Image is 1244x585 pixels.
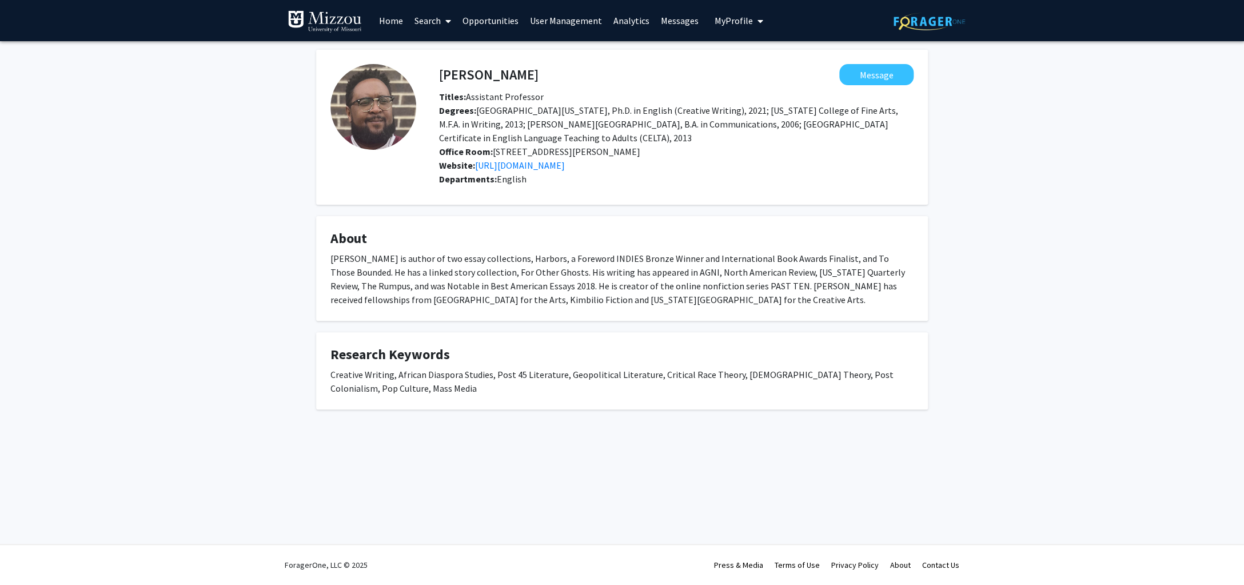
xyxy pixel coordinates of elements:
h4: Research Keywords [330,347,914,363]
a: User Management [524,1,608,41]
span: [STREET_ADDRESS][PERSON_NAME] [439,146,640,157]
a: Home [373,1,409,41]
img: Profile Picture [330,64,416,150]
b: Website: [439,160,475,171]
a: Opportunities [457,1,524,41]
a: Contact Us [922,560,959,570]
a: About [890,560,911,570]
a: Analytics [608,1,655,41]
h4: [PERSON_NAME] [439,64,539,85]
a: Press & Media [714,560,763,570]
a: Search [409,1,457,41]
div: Creative Writing, African Diaspora Studies, Post 45 Literature, Geopolitical Literature, Critical... [330,368,914,395]
a: Opens in a new tab [475,160,565,171]
span: My Profile [715,15,753,26]
a: Terms of Use [775,560,820,570]
div: [PERSON_NAME] is author of two essay collections, Harbors, a Foreword INDIES Bronze Winner and In... [330,252,914,307]
div: ForagerOne, LLC © 2025 [285,545,368,585]
img: University of Missouri Logo [288,10,362,33]
span: Assistant Professor [439,91,544,102]
span: [GEOGRAPHIC_DATA][US_STATE], Ph.D. in English (Creative Writing), 2021; [US_STATE] College of Fin... [439,105,898,144]
b: Office Room: [439,146,493,157]
iframe: Chat [9,534,49,576]
h4: About [330,230,914,247]
button: Message Donald Quist [839,64,914,85]
b: Departments: [439,173,497,185]
a: Privacy Policy [831,560,879,570]
img: ForagerOne Logo [894,13,965,30]
span: English [497,173,527,185]
b: Titles: [439,91,466,102]
b: Degrees: [439,105,476,116]
a: Messages [655,1,704,41]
